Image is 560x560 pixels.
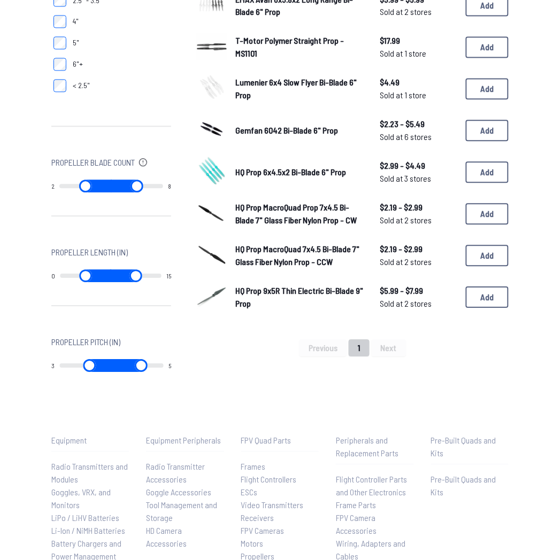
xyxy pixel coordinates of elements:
span: Flight Controllers [241,475,297,485]
output: 2 [51,182,55,191]
a: image [197,239,227,273]
span: Sold at 2 stores [380,256,457,269]
span: HQ Prop 9x5R Thin Electric Bi-Blade 9" Prop [235,286,363,309]
span: HQ Prop MacroQuad 7x4.5 Bi-Blade 7" Glass Fiber Nylon Prop - CCW [235,244,359,267]
span: Propeller Blade Count [51,157,135,169]
span: Sold at 2 stores [380,6,457,19]
span: Radio Transmitter Accessories [146,462,205,485]
input: 5" [53,37,66,50]
a: image [197,281,227,314]
a: Flight Controller Parts and Other Electronics [336,473,413,499]
span: Frame Parts [336,500,376,510]
a: Frame Parts [336,499,413,512]
img: image [197,73,227,103]
output: 5 [168,362,171,370]
a: HD Camera Accessories [146,525,224,550]
p: Pre-Built Quads and Kits [431,434,509,460]
span: Sold at 2 stores [380,214,457,227]
span: Video Transmitters [241,500,304,510]
span: Sold at 3 stores [380,173,457,185]
span: < 2.5" [73,81,90,91]
span: 4" [73,17,79,27]
a: Goggles, VRX, and Monitors [51,486,129,512]
span: HQ Prop MacroQuad Prop 7x4.5 Bi-Blade 7" Glass Fiber Nylon Prop - CW [235,203,357,225]
img: image [197,198,227,228]
output: 0 [51,272,55,281]
span: LiPo / LiHV Batteries [51,513,119,523]
span: Pre-Built Quads and Kits [431,475,496,497]
a: Radio Transmitters and Modules [51,461,129,486]
span: FPV Camera Accessories [336,513,377,536]
span: $2.23 - $5.49 [380,118,457,131]
p: FPV Quad Parts [241,434,319,447]
img: image [197,156,227,186]
span: $2.99 - $4.49 [380,160,457,173]
button: Add [466,79,509,100]
p: Peripherals and Replacement Parts [336,434,413,460]
a: Flight Controllers [241,473,319,486]
a: HQ Prop MacroQuad 7x4.5 Bi-Blade 7" Glass Fiber Nylon Prop - CCW [235,243,363,269]
output: 3 [51,362,55,370]
span: $2.19 - $2.99 [380,201,457,214]
img: image [197,281,227,311]
span: 6"+ [73,59,83,70]
button: Add [466,120,509,142]
a: LiPo / LiHV Batteries [51,512,129,525]
button: Add [466,245,509,267]
img: image [197,239,227,269]
span: Li-Ion / NiMH Batteries [51,526,125,536]
span: HD Camera Accessories [146,526,187,549]
output: 15 [166,272,171,281]
a: Tool Management and Storage [146,499,224,525]
span: $4.49 [380,76,457,89]
span: Gemfan 6042 Bi-Blade 6" Prop [235,126,338,136]
button: 1 [349,340,370,357]
a: Radio Transmitter Accessories [146,461,224,486]
a: FPV Cameras [241,525,319,538]
span: Motors [241,539,264,549]
span: Goggle Accessories [146,487,211,497]
a: HQ Prop MacroQuad Prop 7x4.5 Bi-Blade 7" Glass Fiber Nylon Prop - CW [235,201,363,227]
p: Equipment Peripherals [146,434,224,447]
a: Motors [241,538,319,550]
a: FPV Camera Accessories [336,512,413,538]
span: Receivers [241,513,274,523]
input: 4" [53,15,66,28]
a: Receivers [241,512,319,525]
span: $2.19 - $2.99 [380,243,457,256]
span: Sold at 6 stores [380,131,457,144]
span: $17.99 [380,35,457,48]
a: Lumenier 6x4 Slow Flyer Bi-Blade 6" Prop [235,76,363,102]
span: Goggles, VRX, and Monitors [51,487,111,510]
a: HQ Prop 6x4.5x2 Bi-Blade 6" Prop [235,166,363,179]
img: image [197,31,227,61]
a: image [197,31,227,64]
span: Sold at 1 store [380,48,457,60]
a: Gemfan 6042 Bi-Blade 6" Prop [235,125,363,137]
span: Frames [241,462,266,472]
span: Sold at 1 store [380,89,457,102]
span: HQ Prop 6x4.5x2 Bi-Blade 6" Prop [235,167,346,177]
p: Equipment [51,434,129,447]
a: Goggle Accessories [146,486,224,499]
a: image [197,156,227,189]
a: T-Motor Polymer Straight Prop - MS1101 [235,35,363,60]
a: HQ Prop 9x5R Thin Electric Bi-Blade 9" Prop [235,285,363,310]
a: image [197,73,227,106]
span: 5" [73,38,79,49]
span: ESCs [241,487,258,497]
a: ESCs [241,486,319,499]
a: Li-Ion / NiMH Batteries [51,525,129,538]
span: Lumenier 6x4 Slow Flyer Bi-Blade 6" Prop [235,77,357,100]
button: Add [466,287,509,308]
span: Propeller Pitch (in) [51,336,120,349]
span: $5.99 - $7.99 [380,285,457,298]
span: Sold at 2 stores [380,298,457,310]
a: Pre-Built Quads and Kits [431,473,509,499]
span: T-Motor Polymer Straight Prop - MS1101 [235,36,344,59]
span: FPV Cameras [241,526,285,536]
span: Flight Controller Parts and Other Electronics [336,475,407,497]
span: Radio Transmitters and Modules [51,462,128,485]
input: < 2.5" [53,80,66,92]
button: Add [466,204,509,225]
